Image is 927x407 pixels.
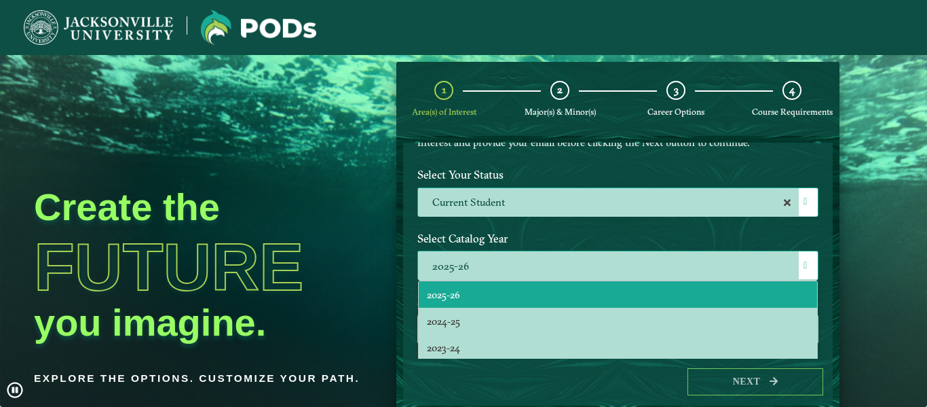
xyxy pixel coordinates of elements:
h2: Create the [34,185,364,229]
span: 4 [789,84,795,96]
label: Select Your Area(s) of Interest [407,289,829,315]
span: 1 [442,84,447,96]
span: Career Options [647,107,704,117]
span: 2024-25 [427,315,460,328]
img: Jacksonville University logo [201,10,316,45]
sup: ⋆ [417,346,422,355]
p: Maximum 2 selections are allowed [417,347,818,360]
span: 2025-26 [427,289,460,301]
h1: Future [34,234,364,300]
li: 2025-26 [419,281,817,308]
p: Explore the options. Customize your path. [34,368,364,389]
label: Current Student [418,188,818,217]
li: 2023-24 [419,334,817,361]
h2: you imagine. [34,300,364,344]
span: 3 [674,84,679,96]
label: 2025-26 [418,251,818,281]
span: 2023-24 [427,342,460,354]
label: Select Your Status [407,162,829,188]
span: 2 [557,84,563,96]
span: Area(s) of Interest [412,107,476,117]
li: 2024-25 [419,308,817,334]
img: Jacksonville University logo [24,10,173,45]
span: Major(s) & Minor(s) [525,107,596,117]
button: Next [687,368,823,396]
label: Select Catalog Year [407,226,829,251]
span: Course Requirements [752,107,833,117]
